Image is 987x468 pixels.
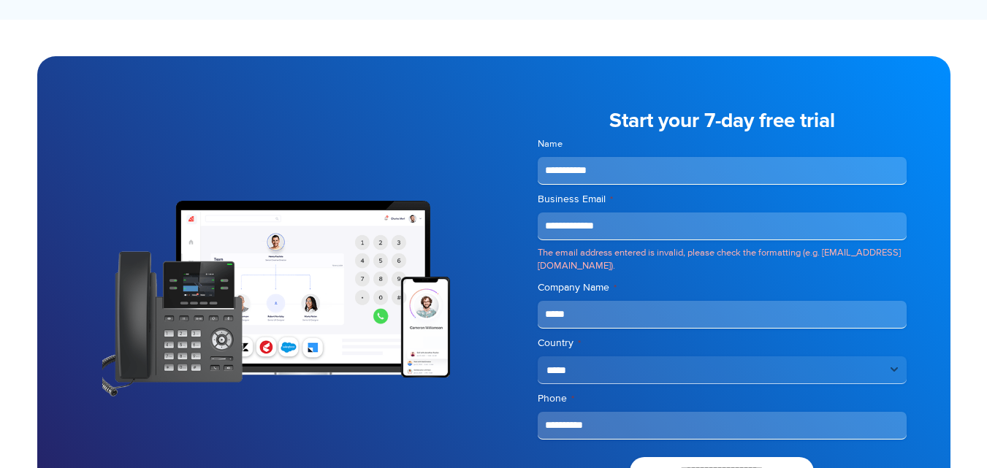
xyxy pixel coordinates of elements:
label: Country [538,336,907,350]
label: Phone [538,391,907,406]
label: Company Name [538,280,907,295]
div: The email address entered is invalid, please check the formatting (e.g. [EMAIL_ADDRESS][DOMAIN_NA... [538,246,907,273]
h5: Start your 7-day free trial [538,111,907,131]
label: Name [538,137,907,151]
label: Business Email [538,192,907,207]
